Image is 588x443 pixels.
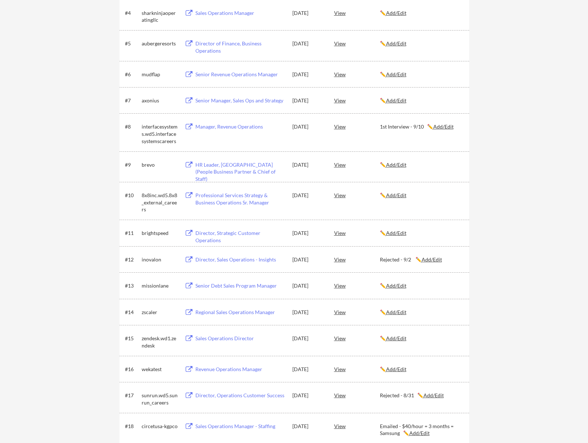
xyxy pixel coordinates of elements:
div: View [334,68,380,81]
div: View [334,120,380,133]
div: axonius [142,97,178,104]
div: View [334,94,380,107]
div: zscaler [142,309,178,316]
div: ✏️ [380,97,463,104]
div: sharkninjaoperatingllc [142,9,178,24]
div: View [334,305,380,318]
u: Add/Edit [409,430,430,436]
div: Regional Sales Operations Manager [195,309,285,316]
div: [DATE] [292,282,324,289]
div: #11 [125,229,139,237]
div: Professional Services Strategy & Business Operations Sr. Manager [195,192,285,206]
div: #6 [125,71,139,78]
div: brightspeed [142,229,178,237]
div: [DATE] [292,392,324,399]
u: Add/Edit [386,230,406,236]
div: wekatest [142,366,178,373]
div: View [334,253,380,266]
u: Add/Edit [386,10,406,16]
div: [DATE] [292,71,324,78]
div: #4 [125,9,139,17]
div: interfacesystems.wd5.interfacesystemscareers [142,123,178,145]
div: missionlane [142,282,178,289]
u: Add/Edit [386,366,406,372]
u: Add/Edit [386,97,406,103]
div: Director of Finance, Business Operations [195,40,285,54]
u: Add/Edit [422,256,442,263]
div: 1st Interview - 9/10 ✏️ [380,123,463,130]
div: ✏️ [380,309,463,316]
div: View [334,332,380,345]
div: Revenue Operations Manager [195,366,285,373]
div: [DATE] [292,161,324,168]
div: Manager, Revenue Operations [195,123,285,130]
div: View [334,362,380,375]
div: Senior Revenue Operations Manager [195,71,285,78]
div: ✏️ [380,335,463,342]
div: zendesk.wd1.zendesk [142,335,178,349]
div: #18 [125,423,139,430]
div: View [334,37,380,50]
div: Director, Operations Customer Success [195,392,285,399]
u: Add/Edit [386,40,406,46]
div: #14 [125,309,139,316]
div: #5 [125,40,139,47]
u: Add/Edit [386,309,406,315]
div: View [334,389,380,402]
div: Director, Sales Operations - Insights [195,256,285,263]
div: [DATE] [292,366,324,373]
div: [DATE] [292,309,324,316]
div: View [334,279,380,292]
div: View [334,226,380,239]
u: Add/Edit [386,162,406,168]
div: Senior Debt Sales Program Manager [195,282,285,289]
div: [DATE] [292,40,324,47]
u: Add/Edit [433,123,454,130]
div: [DATE] [292,123,324,130]
div: [DATE] [292,9,324,17]
div: [DATE] [292,229,324,237]
div: Director, Strategic Customer Operations [195,229,285,244]
div: #9 [125,161,139,168]
div: #10 [125,192,139,199]
div: Sales Operations Director [195,335,285,342]
div: ✏️ [380,161,463,168]
div: [DATE] [292,97,324,104]
div: [DATE] [292,335,324,342]
u: Add/Edit [423,392,444,398]
div: aubergeresorts [142,40,178,47]
div: Rejected - 8/31 ✏️ [380,392,463,399]
div: [DATE] [292,192,324,199]
u: Add/Edit [386,71,406,77]
div: [DATE] [292,256,324,263]
div: 8x8inc.wd5.8x8_external_careers [142,192,178,213]
div: HR Leader, [GEOGRAPHIC_DATA] (People Business Partner & Chief of Staff) [195,161,285,183]
div: View [334,188,380,202]
div: Sales Operations Manager - Staffing [195,423,285,430]
div: #17 [125,392,139,399]
div: ✏️ [380,282,463,289]
div: sunrun.wd5.sunrun_careers [142,392,178,406]
u: Add/Edit [386,335,406,341]
div: ✏️ [380,192,463,199]
div: View [334,158,380,171]
div: Emailed - $40/hour = 3 months = Samsung ✏️ [380,423,463,437]
div: ✏️ [380,71,463,78]
div: mudflap [142,71,178,78]
div: ✏️ [380,40,463,47]
div: #16 [125,366,139,373]
div: #15 [125,335,139,342]
u: Add/Edit [386,192,406,198]
div: ✏️ [380,366,463,373]
u: Add/Edit [386,283,406,289]
div: [DATE] [292,423,324,430]
div: inovalon [142,256,178,263]
div: Rejected - 9/2 ✏️ [380,256,463,263]
div: ✏️ [380,229,463,237]
div: #8 [125,123,139,130]
div: View [334,419,380,432]
div: brevo [142,161,178,168]
div: Sales Operations Manager [195,9,285,17]
div: #13 [125,282,139,289]
div: #12 [125,256,139,263]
